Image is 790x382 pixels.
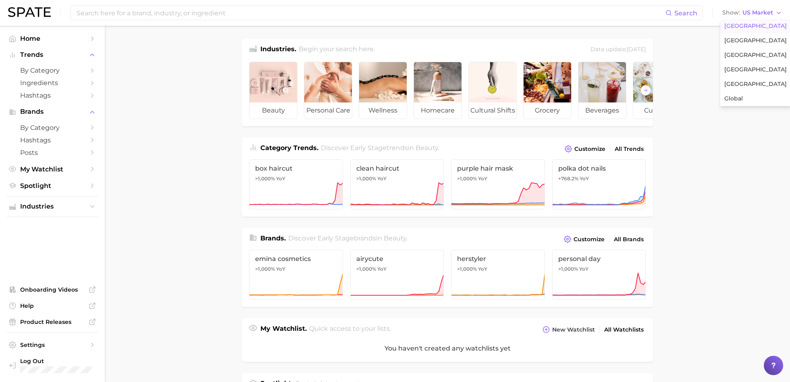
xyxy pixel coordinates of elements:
[720,8,784,18] button: ShowUS Market
[356,255,438,263] span: airycute
[8,7,51,17] img: SPATE
[6,49,98,61] button: Trends
[457,175,477,182] span: >1,000%
[457,165,539,172] span: purple hair mask
[6,180,98,192] a: Spotlight
[242,335,653,362] div: You haven't created any watchlists yet
[20,35,85,42] span: Home
[457,255,539,263] span: herstyler
[523,62,572,119] a: grocery
[552,250,646,300] a: personal day>1,000% YoY
[414,102,462,119] span: homecare
[6,89,98,102] a: Hashtags
[309,324,391,335] h2: Quick access to your lists.
[579,266,588,272] span: YoY
[20,182,85,190] span: Spotlight
[20,341,85,349] span: Settings
[468,62,517,119] a: cultural shifts
[580,175,589,182] span: YoY
[457,266,477,272] span: >1,000%
[574,146,605,152] span: Customize
[612,234,646,245] a: All Brands
[276,175,285,182] span: YoY
[578,102,626,119] span: beverages
[6,134,98,146] a: Hashtags
[724,95,743,102] span: Global
[558,255,640,263] span: personal day
[478,266,487,272] span: YoY
[674,9,697,17] span: Search
[602,324,646,335] a: All Watchlists
[724,81,787,88] span: [GEOGRAPHIC_DATA]
[615,146,644,152] span: All Trends
[276,266,285,272] span: YoY
[6,200,98,213] button: Industries
[6,32,98,45] a: Home
[6,163,98,175] a: My Watchlist
[469,102,516,119] span: cultural shifts
[724,37,787,44] span: [GEOGRAPHIC_DATA]
[6,121,98,134] a: by Category
[6,300,98,312] a: Help
[20,286,85,293] span: Onboarding Videos
[20,67,85,74] span: by Category
[356,165,438,172] span: clean haircut
[255,266,275,272] span: >1,000%
[260,234,286,242] span: Brands .
[633,102,681,119] span: culinary
[558,175,578,182] span: +768.2%
[20,149,85,157] span: Posts
[451,250,545,300] a: herstyler>1,000% YoY
[451,159,545,209] a: purple hair mask>1,000% YoY
[249,102,297,119] span: beauty
[76,6,665,20] input: Search here for a brand, industry, or ingredient
[722,10,740,15] span: Show
[724,23,787,29] span: [GEOGRAPHIC_DATA]
[20,136,85,144] span: Hashtags
[558,266,578,272] span: >1,000%
[20,318,85,326] span: Product Releases
[742,10,773,15] span: US Market
[6,77,98,89] a: Ingredients
[249,159,343,209] a: box haircut>1,000% YoY
[356,266,376,272] span: >1,000%
[416,144,438,152] span: beauty
[414,62,462,119] a: homecare
[255,255,337,263] span: emina cosmetics
[20,108,85,115] span: Brands
[562,234,607,245] button: Customize
[249,62,297,119] a: beauty
[20,92,85,99] span: Hashtags
[321,144,439,152] span: Discover Early Stage trends in .
[304,102,352,119] span: personal care
[6,284,98,296] a: Onboarding Videos
[255,175,275,182] span: >1,000%
[6,106,98,118] button: Brands
[724,66,787,73] span: [GEOGRAPHIC_DATA]
[20,203,85,210] span: Industries
[6,355,98,376] a: Log out. Currently logged in with e-mail sameera.polavar@gmail.com.
[20,302,85,309] span: Help
[249,250,343,300] a: emina cosmetics>1,000% YoY
[633,62,681,119] a: culinary
[260,144,318,152] span: Category Trends .
[350,250,444,300] a: airycute>1,000% YoY
[640,85,651,96] button: Scroll Right
[20,357,102,365] span: Log Out
[6,339,98,351] a: Settings
[299,44,375,55] h2: Begin your search here.
[478,175,487,182] span: YoY
[541,324,597,335] button: New Watchlist
[613,144,646,154] a: All Trends
[590,44,646,55] div: Data update: [DATE]
[604,326,644,333] span: All Watchlists
[6,146,98,159] a: Posts
[563,143,607,154] button: Customize
[359,62,407,119] a: wellness
[20,165,85,173] span: My Watchlist
[614,236,644,243] span: All Brands
[552,326,595,333] span: New Watchlist
[350,159,444,209] a: clean haircut>1,000% YoY
[20,79,85,87] span: Ingredients
[558,165,640,172] span: polka dot nails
